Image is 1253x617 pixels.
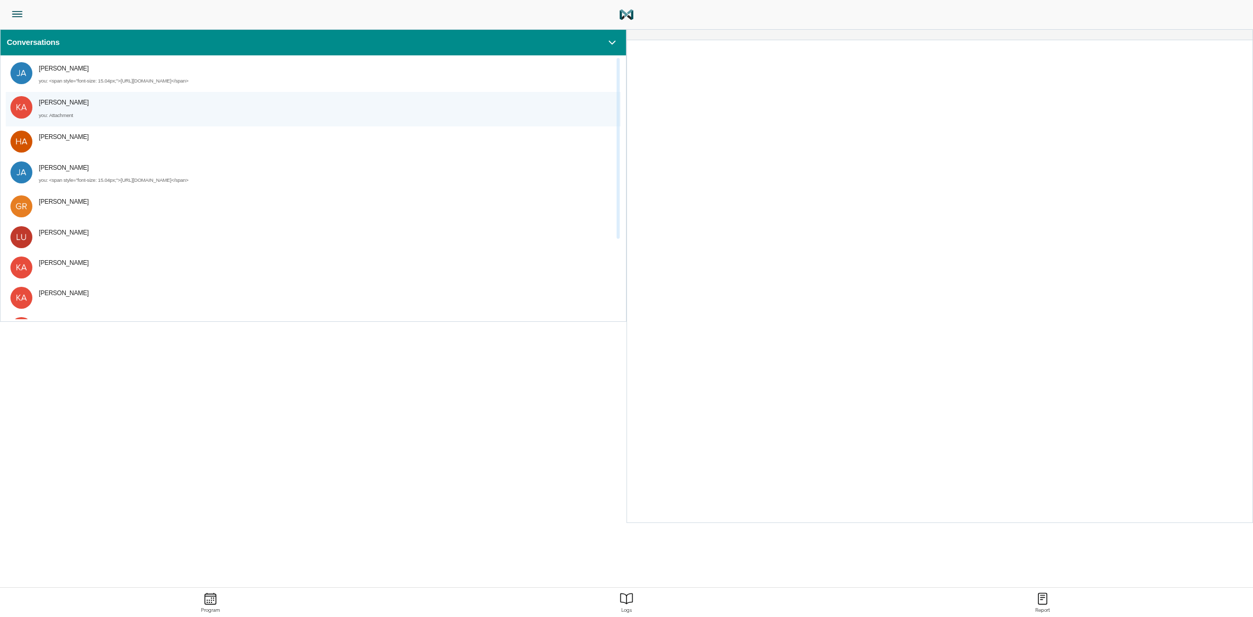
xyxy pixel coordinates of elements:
img: Hai Huynhlam [10,131,32,153]
div: : [39,109,609,122]
div: you [39,112,46,118]
div: [PERSON_NAME] [39,96,609,109]
div: <span style="font-size: 15.04px;">[URL][DOMAIN_NAME]</span> [49,177,188,183]
img: Logo [619,7,634,22]
div: Conversations [7,36,600,49]
img: karl mome [10,317,32,339]
div: [PERSON_NAME] [39,131,609,144]
strong: Program [4,608,416,613]
strong: Logs [420,608,832,613]
div: [PERSON_NAME] [39,287,609,300]
strong: Report [837,608,1249,613]
div: Attachment [49,112,73,118]
a: ReportLogs [418,588,834,617]
div: [PERSON_NAME] [39,317,609,330]
div: you [39,78,46,84]
ion-icon: Report [1036,592,1049,606]
ion-icon: Report [620,592,633,606]
div: [PERSON_NAME] [39,257,609,270]
div: you [39,177,46,183]
img: karl mome [10,257,32,278]
ion-icon: Program [204,592,217,606]
ion-icon: Side Menu [10,7,24,21]
div: [PERSON_NAME] [39,195,609,208]
div: [PERSON_NAME] [39,161,609,174]
a: ProgramProgram [2,588,418,617]
img: Jason Lewis [10,62,32,84]
div: [PERSON_NAME] [39,226,609,239]
img: garron lucius [10,226,32,248]
div: : [39,174,609,187]
div: : [39,75,609,88]
a: ReportReport [835,588,1251,617]
img: nick greyno [10,195,32,217]
div: [PERSON_NAME] [39,62,609,75]
img: Karl Mome [10,96,32,118]
img: Jason Lewis [10,161,32,183]
img: karl mome [10,287,32,309]
div: <span style="font-size: 15.04px;">[URL][DOMAIN_NAME]</span> [49,78,188,84]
